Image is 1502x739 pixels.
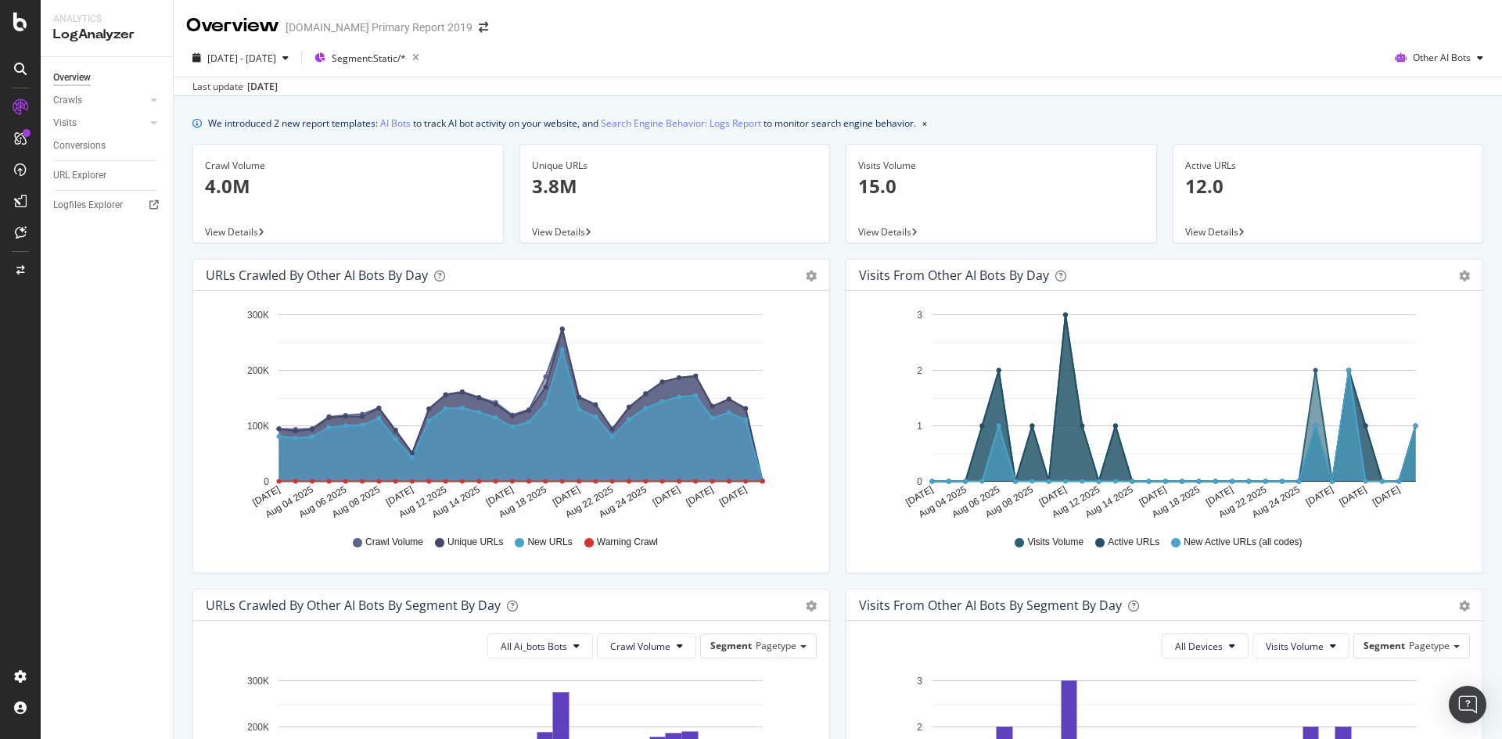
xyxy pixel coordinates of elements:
div: [DOMAIN_NAME] Primary Report 2019 [286,20,473,35]
div: gear [806,271,817,282]
p: 12.0 [1185,173,1471,199]
div: LogAnalyzer [53,26,160,44]
span: All Ai_bots Bots [501,640,567,653]
text: Aug 08 2025 [983,484,1035,520]
div: URL Explorer [53,167,106,184]
div: info banner [192,115,1483,131]
text: 100K [247,421,269,432]
text: Aug 18 2025 [1150,484,1202,520]
div: Overview [53,70,91,86]
text: 3 [917,676,922,687]
a: Crawls [53,92,146,109]
div: Crawl Volume [205,159,491,173]
span: Visits Volume [1027,536,1083,549]
div: A chart. [859,303,1464,521]
div: gear [1459,271,1470,282]
p: 4.0M [205,173,491,199]
span: View Details [1185,225,1238,239]
text: Aug 18 2025 [497,484,548,520]
text: Aug 06 2025 [296,484,348,520]
div: Last update [192,80,278,94]
div: Logfiles Explorer [53,197,123,213]
text: 1 [917,421,922,432]
div: Visits from Other AI Bots by day [859,267,1049,283]
text: 200K [247,365,269,376]
span: Unique URLs [447,536,503,549]
text: [DATE] [1337,484,1368,508]
div: gear [806,601,817,612]
span: New URLs [527,536,572,549]
div: Analytics [53,13,160,26]
text: Aug 14 2025 [1083,484,1135,520]
text: [DATE] [484,484,516,508]
span: [DATE] - [DATE] [207,52,276,65]
text: 200K [247,722,269,733]
p: 15.0 [858,173,1144,199]
span: Warning Crawl [597,536,658,549]
text: 300K [247,310,269,321]
button: Segment:Static/* [308,45,426,70]
div: We introduced 2 new report templates: to track AI bot activity on your website, and to monitor se... [208,115,916,131]
span: Pagetype [1409,639,1450,652]
text: [DATE] [384,484,415,508]
div: Active URLs [1185,159,1471,173]
div: Visits [53,115,77,131]
text: 0 [917,476,922,487]
text: [DATE] [1204,484,1235,508]
text: Aug 04 2025 [917,484,968,520]
button: [DATE] - [DATE] [186,45,295,70]
p: 3.8M [532,173,818,199]
text: 3 [917,310,922,321]
text: Aug 04 2025 [264,484,315,520]
span: Crawl Volume [610,640,670,653]
a: Overview [53,70,162,86]
span: Segment [710,639,752,652]
text: [DATE] [684,484,715,508]
div: Crawls [53,92,82,109]
text: 2 [917,365,922,376]
span: Visits Volume [1266,640,1324,653]
span: New Active URLs (all codes) [1184,536,1302,549]
button: All Devices [1162,633,1249,658]
span: Segment [1364,639,1405,652]
div: Overview [186,13,279,39]
button: Other AI Bots [1389,45,1489,70]
text: 0 [264,476,269,487]
span: View Details [858,225,911,239]
text: [DATE] [717,484,749,508]
text: Aug 12 2025 [1050,484,1101,520]
div: URLs Crawled by Other AI Bots by day [206,267,428,283]
text: [DATE] [250,484,282,508]
text: Aug 22 2025 [563,484,615,520]
svg: A chart. [206,303,811,521]
text: Aug 08 2025 [330,484,382,520]
span: Crawl Volume [365,536,423,549]
text: Aug 06 2025 [950,484,1001,520]
text: 300K [247,676,269,687]
text: [DATE] [1137,484,1169,508]
text: [DATE] [1037,484,1069,508]
span: View Details [532,225,585,239]
text: [DATE] [651,484,682,508]
div: gear [1459,601,1470,612]
span: View Details [205,225,258,239]
span: All Devices [1175,640,1223,653]
button: Visits Volume [1252,633,1349,658]
div: Visits from Other AI Bots By Segment By Day [859,597,1122,613]
a: Conversions [53,138,162,154]
div: [DATE] [247,80,278,94]
text: [DATE] [1371,484,1402,508]
a: Logfiles Explorer [53,197,162,213]
div: Unique URLs [532,159,818,173]
text: Aug 24 2025 [1250,484,1302,520]
div: Conversions [53,138,106,154]
a: URL Explorer [53,167,162,184]
div: arrow-right-arrow-left [479,22,488,33]
text: [DATE] [1304,484,1335,508]
text: Aug 12 2025 [397,484,448,520]
button: All Ai_bots Bots [487,633,593,658]
div: URLs Crawled by Other AI Bots By Segment By Day [206,597,501,613]
button: Crawl Volume [597,633,696,658]
text: 2 [917,722,922,733]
